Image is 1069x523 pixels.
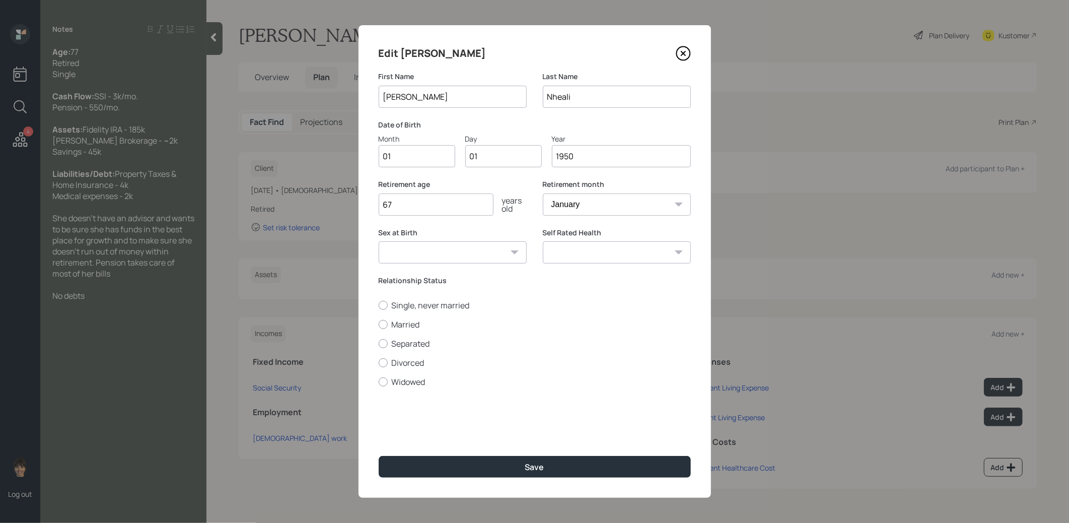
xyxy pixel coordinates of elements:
[379,145,455,167] input: Month
[379,300,691,311] label: Single, never married
[543,72,691,82] label: Last Name
[465,134,542,144] div: Day
[543,179,691,189] label: Retirement month
[525,462,544,473] div: Save
[379,456,691,478] button: Save
[379,179,527,189] label: Retirement age
[379,72,527,82] label: First Name
[552,145,691,167] input: Year
[379,319,691,330] label: Married
[379,357,691,368] label: Divorced
[379,134,455,144] div: Month
[493,197,527,213] div: years old
[465,145,542,167] input: Day
[379,338,691,349] label: Separated
[379,276,691,286] label: Relationship Status
[379,228,527,238] label: Sex at Birth
[379,120,691,130] label: Date of Birth
[379,45,486,61] h4: Edit [PERSON_NAME]
[552,134,691,144] div: Year
[379,376,691,387] label: Widowed
[543,228,691,238] label: Self Rated Health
